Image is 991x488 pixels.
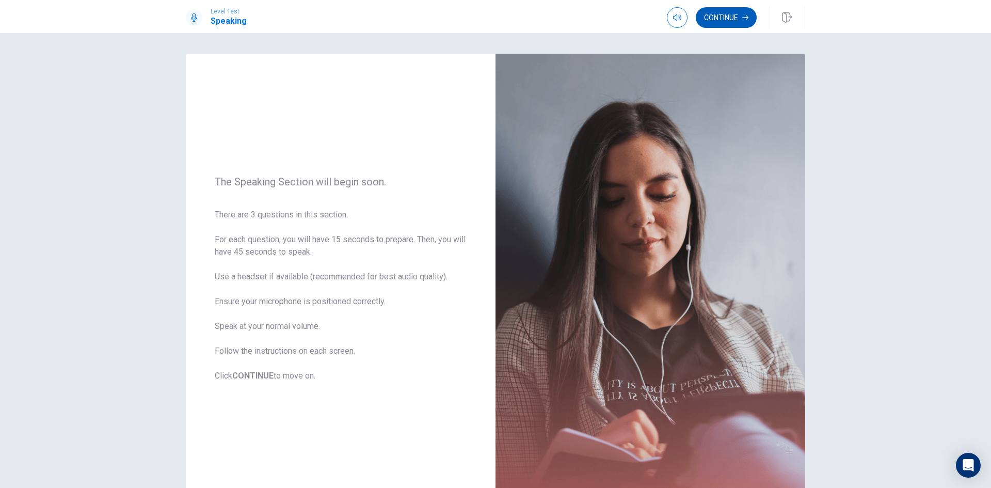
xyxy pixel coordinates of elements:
div: Open Intercom Messenger [956,453,981,478]
b: CONTINUE [232,371,274,381]
span: Level Test [211,8,247,15]
button: Continue [696,7,757,28]
h1: Speaking [211,15,247,27]
span: There are 3 questions in this section. For each question, you will have 15 seconds to prepare. Th... [215,209,467,382]
span: The Speaking Section will begin soon. [215,176,467,188]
